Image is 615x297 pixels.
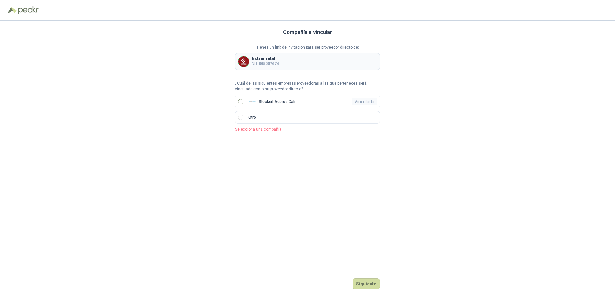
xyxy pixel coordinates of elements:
[235,126,380,132] p: Selecciona una compañía
[235,80,380,93] p: ¿Cuál de las siguientes empresas proveedoras a las que perteneces será vinculada como su proveedo...
[259,100,295,104] p: Steckerl Aceros Cali
[252,61,279,67] p: NIT
[238,56,249,67] img: Company Logo
[353,278,380,289] button: Siguiente
[352,98,377,105] div: Vinculada
[8,7,17,14] img: Logo
[283,28,332,37] h3: Compañía a vincular
[252,56,279,61] p: Estrumetal
[248,114,256,121] p: Otro
[248,98,256,105] img: Company Logo
[235,44,380,50] p: Tienes un link de invitación para ser proveedor directo de:
[18,6,39,14] img: Peakr
[259,61,279,66] b: 805007674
